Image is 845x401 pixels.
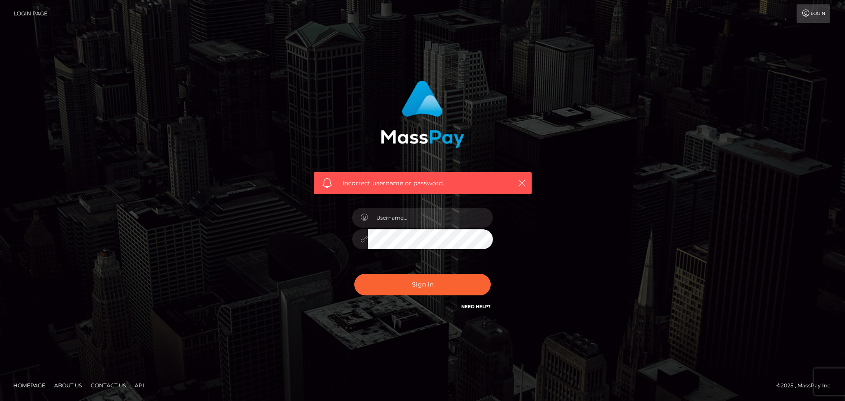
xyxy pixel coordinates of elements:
[461,304,491,309] a: Need Help?
[14,4,48,23] a: Login Page
[10,379,49,392] a: Homepage
[776,381,838,390] div: © 2025 , MassPay Inc.
[51,379,85,392] a: About Us
[368,208,493,228] input: Username...
[342,179,503,188] span: Incorrect username or password.
[354,274,491,295] button: Sign in
[131,379,148,392] a: API
[381,81,464,148] img: MassPay Login
[797,4,830,23] a: Login
[87,379,129,392] a: Contact Us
